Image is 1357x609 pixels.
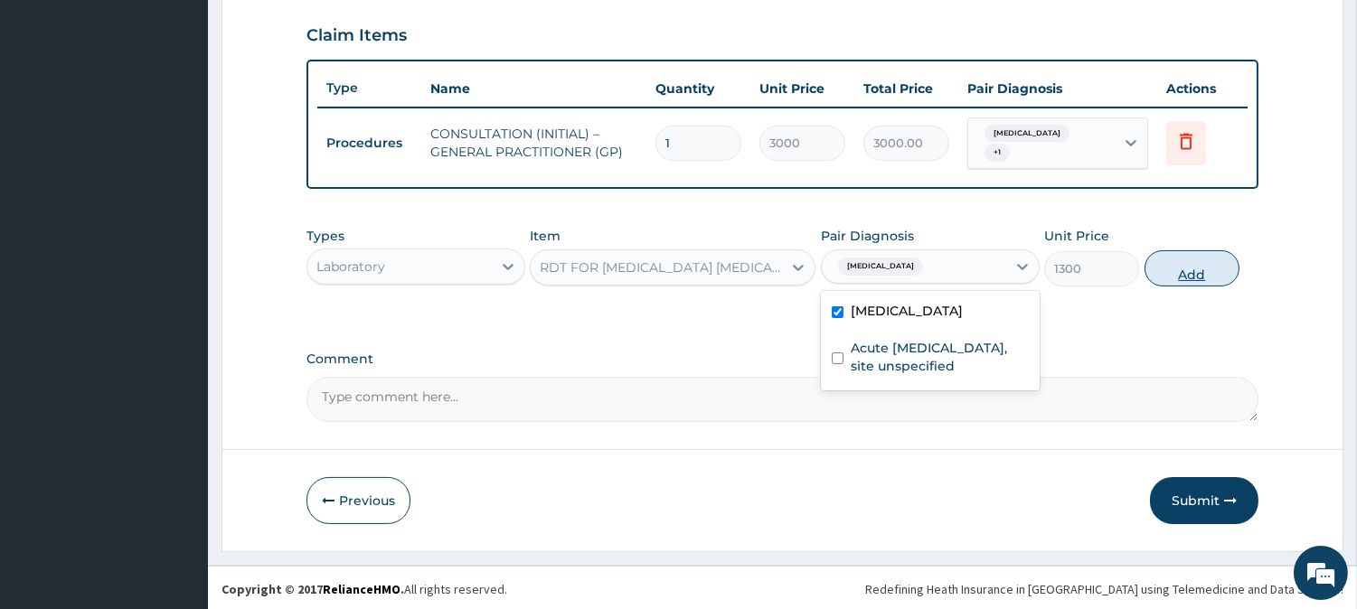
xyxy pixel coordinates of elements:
[838,258,923,276] span: [MEDICAL_DATA]
[316,258,385,276] div: Laboratory
[865,580,1343,598] div: Redefining Heath Insurance in [GEOGRAPHIC_DATA] using Telemedicine and Data Science!
[94,101,304,125] div: Chat with us now
[646,70,750,107] th: Quantity
[854,70,958,107] th: Total Price
[306,26,407,46] h3: Claim Items
[306,351,1258,367] label: Comment
[1150,477,1258,524] button: Submit
[985,144,1010,162] span: + 1
[530,227,561,245] label: Item
[958,70,1157,107] th: Pair Diagnosis
[851,302,963,320] label: [MEDICAL_DATA]
[1157,70,1248,107] th: Actions
[851,339,1029,375] label: Acute [MEDICAL_DATA], site unspecified
[105,187,250,370] span: We're online!
[821,227,914,245] label: Pair Diagnosis
[1145,250,1239,286] button: Add
[540,258,784,276] div: RDT FOR [MEDICAL_DATA] [MEDICAL_DATA]
[221,581,404,597] strong: Copyright © 2017 .
[985,125,1070,143] span: [MEDICAL_DATA]
[323,581,401,597] a: RelianceHMO
[1044,227,1109,245] label: Unit Price
[750,70,854,107] th: Unit Price
[306,229,344,244] label: Types
[9,412,344,475] textarea: Type your message and hit 'Enter'
[421,70,646,107] th: Name
[33,90,73,136] img: d_794563401_company_1708531726252_794563401
[317,71,421,105] th: Type
[306,477,410,524] button: Previous
[317,126,421,160] td: Procedures
[421,116,646,170] td: CONSULTATION (INITIAL) – GENERAL PRACTITIONER (GP)
[297,9,340,52] div: Minimize live chat window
